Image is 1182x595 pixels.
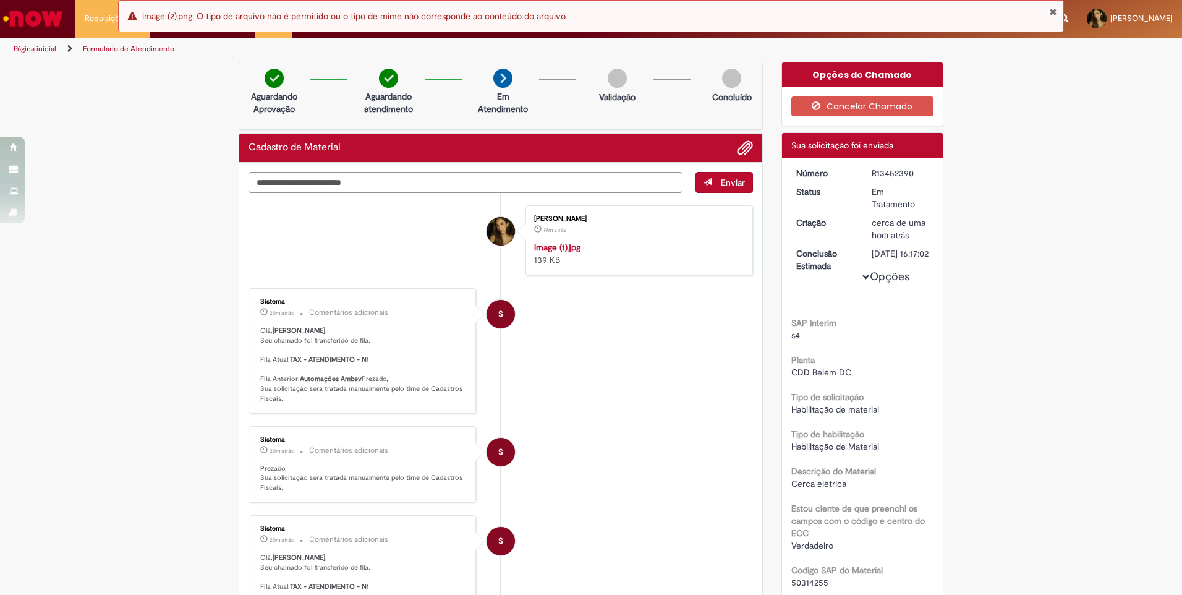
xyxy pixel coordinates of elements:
b: Tipo de habilitação [791,429,864,440]
small: Comentários adicionais [309,307,388,318]
span: [PERSON_NAME] [1110,13,1173,24]
span: Sua solicitação foi enviada [791,140,893,151]
img: img-circle-grey.png [722,69,741,88]
button: Enviar [695,172,753,193]
button: Cancelar Chamado [791,96,934,116]
a: image (1).jpg [534,242,580,253]
img: ServiceNow [1,6,65,31]
b: [PERSON_NAME] [273,553,325,562]
time: 27/08/2025 14:17:10 [270,447,294,455]
div: Em Tratamento [872,186,929,210]
span: 20m atrás [270,536,294,544]
div: Fernanda Dos Santos Lobato [487,217,515,246]
span: cerca de uma hora atrás [872,217,925,241]
h2: Cadastro de Material Histórico de tíquete [249,142,341,153]
p: Aguardando Aprovação [244,90,304,115]
b: Automações Ambev [300,374,362,383]
div: System [487,527,515,555]
b: Estou ciente de que preenchi os campos com o código e centro do ECC [791,503,925,539]
span: 50314255 [791,577,828,588]
span: 20m atrás [270,447,294,455]
small: Comentários adicionais [309,534,388,545]
dt: Número [787,167,863,179]
p: Validação [599,91,636,103]
img: check-circle-green.png [265,69,284,88]
time: 27/08/2025 14:18:41 [543,226,566,234]
div: Sistema [260,436,466,443]
span: 19m atrás [543,226,566,234]
span: s4 [791,330,800,341]
span: Requisições [85,12,128,25]
div: Sistema [260,525,466,533]
a: Formulário de Atendimento [83,44,174,54]
p: Concluído [712,91,752,103]
b: Codigo SAP do Material [791,565,883,576]
div: System [487,438,515,466]
b: TAX - ATENDIMENTO - N1 [290,355,369,364]
span: Habilitação de material [791,404,879,415]
span: Habilitação de Material [791,441,879,452]
div: [DATE] 16:17:02 [872,247,929,260]
div: [PERSON_NAME] [534,215,740,223]
span: Cerca elétrica [791,478,846,489]
div: Sistema [260,298,466,306]
b: Tipo de solicitação [791,392,864,403]
b: Descrição do Material [791,466,876,477]
span: image (2).png: O tipo de arquivo não é permitido ou o tipo de mime não corresponde ao conteúdo do... [142,11,567,22]
span: Verdadeiro [791,540,833,551]
span: S [498,299,503,329]
span: S [498,437,503,467]
img: img-circle-grey.png [608,69,627,88]
div: System [487,300,515,328]
img: arrow-next.png [493,69,512,88]
span: S [498,526,503,556]
div: R13452390 [872,167,929,179]
div: 139 KB [534,241,740,266]
p: Olá, , Seu chamado foi transferido de fila. Fila Atual: Fila Anterior: Prezado, Sua solicitação s... [260,326,466,404]
div: 27/08/2025 13:18:26 [872,216,929,241]
textarea: Digite sua mensagem aqui... [249,172,682,193]
small: Comentários adicionais [309,445,388,456]
time: 27/08/2025 14:17:10 [270,536,294,544]
button: Adicionar anexos [737,140,753,156]
p: Em Atendimento [473,90,533,115]
time: 27/08/2025 14:17:10 [270,309,294,317]
button: Fechar Notificação [1049,7,1057,17]
dt: Criação [787,216,863,229]
img: check-circle-green.png [379,69,398,88]
p: Prezado, Sua solicitação será tratada manualmente pelo time de Cadastros Fiscais. [260,464,466,493]
b: Planta [791,354,815,366]
b: TAX - ATENDIMENTO - N1 [290,582,369,591]
p: Aguardando atendimento [359,90,419,115]
ul: Trilhas de página [9,38,779,61]
b: SAP Interim [791,317,836,328]
dt: Conclusão Estimada [787,247,863,272]
span: 20m atrás [270,309,294,317]
b: [PERSON_NAME] [273,326,325,335]
a: Página inicial [14,44,56,54]
span: Enviar [721,177,745,188]
time: 27/08/2025 13:18:26 [872,217,925,241]
div: Opções do Chamado [782,62,943,87]
dt: Status [787,186,863,198]
span: CDD Belem DC [791,367,851,378]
